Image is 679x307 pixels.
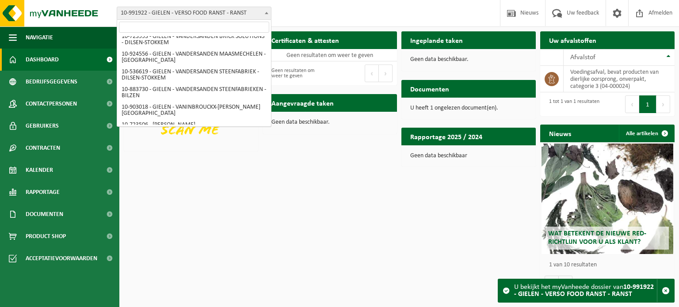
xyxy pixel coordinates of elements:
h2: Certificaten & attesten [263,31,348,49]
span: Afvalstof [570,54,595,61]
h2: Rapportage 2025 / 2024 [401,128,491,145]
span: Contracten [26,137,60,159]
span: Product Shop [26,225,66,247]
span: Contactpersonen [26,93,77,115]
span: Wat betekent de nieuwe RED-richtlijn voor u als klant? [548,230,646,246]
li: 10-536619 - GIELEN - VANDERSANDEN STEENFABRIEK - DILSEN-STOKKEM [119,66,269,84]
li: 10-723506 - [PERSON_NAME] [119,119,269,131]
span: Rapportage [26,181,60,203]
span: 10-991922 - GIELEN - VERSO FOOD RANST - RANST [117,7,271,20]
button: Previous [365,64,379,82]
button: Previous [625,95,639,113]
button: Next [656,95,670,113]
span: Dashboard [26,49,59,71]
td: Geen resultaten om weer te geven [263,49,397,61]
td: voedingsafval, bevat producten van dierlijke oorsprong, onverpakt, categorie 3 (04-000024) [564,66,675,92]
span: Navigatie [26,27,53,49]
strong: 10-991922 - GIELEN - VERSO FOOD RANST - RANST [514,284,654,298]
a: Bekijk rapportage [470,145,535,163]
li: 10-723993 - GIELEN - VANDERSANDEN BRICK SOLUTIONS - DILSEN-STOKKEM [119,31,269,49]
a: Wat betekent de nieuwe RED-richtlijn voor u als klant? [542,144,673,254]
h2: Documenten [401,80,458,97]
h2: Ingeplande taken [401,31,472,49]
p: U heeft 1 ongelezen document(en). [410,105,527,111]
div: U bekijkt het myVanheede dossier van [514,279,657,302]
span: Bedrijfsgegevens [26,71,77,93]
h2: Aangevraagde taken [263,94,343,111]
p: Geen data beschikbaar. [271,119,388,125]
li: 10-903018 - GIELEN - VANINBROUCKX-[PERSON_NAME][GEOGRAPHIC_DATA] [119,102,269,119]
div: Geen resultaten om weer te geven [267,64,325,83]
button: Volgende [559,276,572,293]
li: 10-924556 - GIELEN - VANDERSANDEN MAASMECHELEN - [GEOGRAPHIC_DATA] [119,49,269,66]
button: 1 [639,95,656,113]
p: Geen data beschikbaar [410,153,527,159]
p: 1 van 10 resultaten [549,262,670,268]
li: 10-883730 - GIELEN - VANDERSANDEN STEENFABRIEKEN - BILZEN [119,84,269,102]
h2: Uw afvalstoffen [540,31,605,49]
span: Gebruikers [26,115,59,137]
span: Acceptatievoorwaarden [26,247,97,269]
button: Vorige [545,276,559,293]
button: Next [379,64,393,82]
span: Documenten [26,203,63,225]
p: Geen data beschikbaar. [410,57,527,63]
span: 10-991922 - GIELEN - VERSO FOOD RANST - RANST [117,7,271,19]
div: 1 tot 1 van 1 resultaten [545,95,599,114]
h2: Nieuws [540,125,580,142]
a: Alle artikelen [619,125,674,142]
span: Kalender [26,159,53,181]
